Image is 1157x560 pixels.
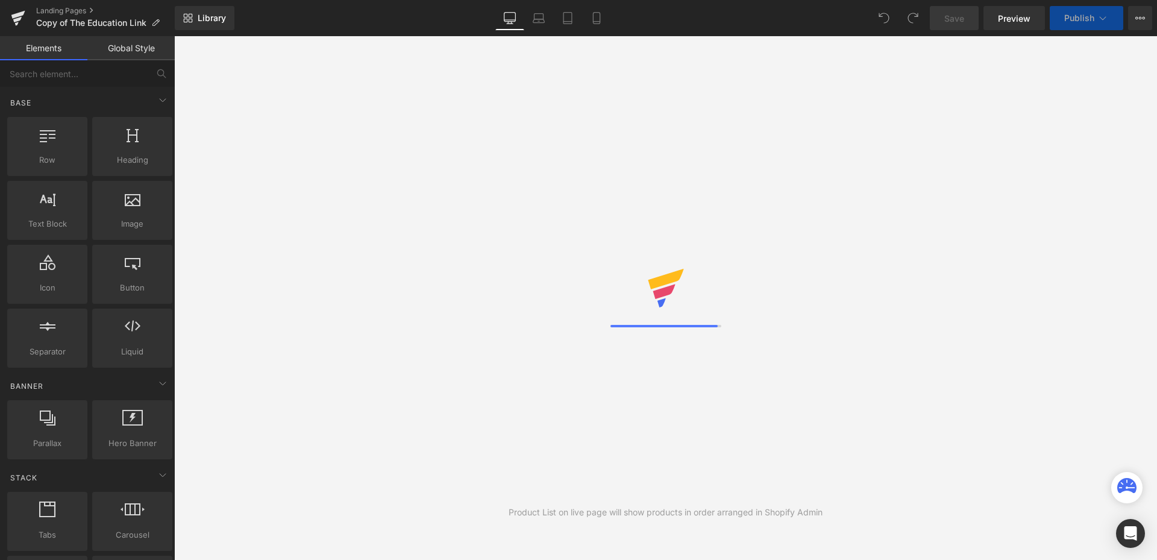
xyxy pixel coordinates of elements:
span: Button [96,282,169,294]
span: Text Block [11,218,84,230]
span: Separator [11,345,84,358]
a: Preview [983,6,1045,30]
a: Global Style [87,36,175,60]
span: Hero Banner [96,437,169,450]
button: More [1128,6,1152,30]
div: Open Intercom Messenger [1116,519,1145,548]
a: Tablet [553,6,582,30]
a: Landing Pages [36,6,175,16]
span: Carousel [96,529,169,541]
span: Image [96,218,169,230]
span: Stack [9,472,39,483]
button: Redo [901,6,925,30]
span: Save [944,12,964,25]
span: Library [198,13,226,24]
a: Mobile [582,6,611,30]
a: Laptop [524,6,553,30]
a: New Library [175,6,234,30]
span: Icon [11,282,84,294]
a: Desktop [495,6,524,30]
button: Publish [1050,6,1123,30]
span: Row [11,154,84,166]
span: Parallax [11,437,84,450]
span: Heading [96,154,169,166]
span: Preview [998,12,1030,25]
span: Publish [1064,13,1094,23]
span: Tabs [11,529,84,541]
span: Banner [9,380,45,392]
span: Liquid [96,345,169,358]
span: Copy of The Education Link [36,18,146,28]
button: Undo [872,6,896,30]
div: Product List on live page will show products in order arranged in Shopify Admin [509,506,823,519]
span: Base [9,97,33,109]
